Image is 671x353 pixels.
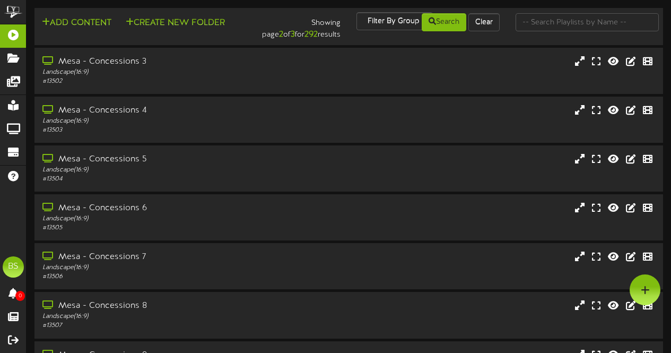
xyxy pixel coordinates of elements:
strong: 3 [291,30,295,39]
div: # 13507 [42,321,289,330]
div: Landscape ( 16:9 ) [42,68,289,77]
div: Landscape ( 16:9 ) [42,214,289,223]
span: 0 [15,291,25,301]
strong: 292 [304,30,318,39]
div: Landscape ( 16:9 ) [42,312,289,321]
div: Landscape ( 16:9 ) [42,263,289,272]
div: Mesa - Concessions 7 [42,251,289,263]
input: -- Search Playlists by Name -- [516,13,659,31]
button: Filter By Group [356,12,433,30]
div: Mesa - Concessions 8 [42,300,289,312]
div: # 13503 [42,126,289,135]
div: # 13504 [42,175,289,184]
button: Clear [468,13,500,31]
div: # 13502 [42,77,289,86]
div: Mesa - Concessions 5 [42,153,289,166]
strong: 2 [279,30,283,39]
div: Mesa - Concessions 6 [42,202,289,214]
div: Mesa - Concessions 3 [42,56,289,68]
div: Landscape ( 16:9 ) [42,117,289,126]
div: BS [3,256,24,278]
div: Landscape ( 16:9 ) [42,166,289,175]
iframe: Intercom live chat [635,317,660,342]
div: # 13506 [42,272,289,281]
div: # 13505 [42,223,289,233]
div: Showing page of for results [243,12,349,41]
button: Create New Folder [123,16,228,30]
button: Add Content [39,16,115,30]
div: Mesa - Concessions 4 [42,105,289,117]
button: Search [422,13,466,31]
